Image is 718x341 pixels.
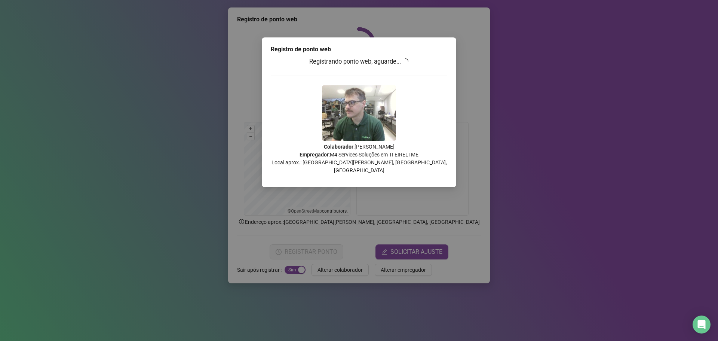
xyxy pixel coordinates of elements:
[271,143,447,174] p: : [PERSON_NAME] : M4 Services Soluções em TI EIRELI ME Local aprox.: [GEOGRAPHIC_DATA][PERSON_NAM...
[300,152,329,158] strong: Empregador
[402,58,408,64] span: loading
[322,85,396,141] img: 9k=
[693,316,711,334] div: Open Intercom Messenger
[324,144,353,150] strong: Colaborador
[271,57,447,67] h3: Registrando ponto web, aguarde...
[271,45,447,54] div: Registro de ponto web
